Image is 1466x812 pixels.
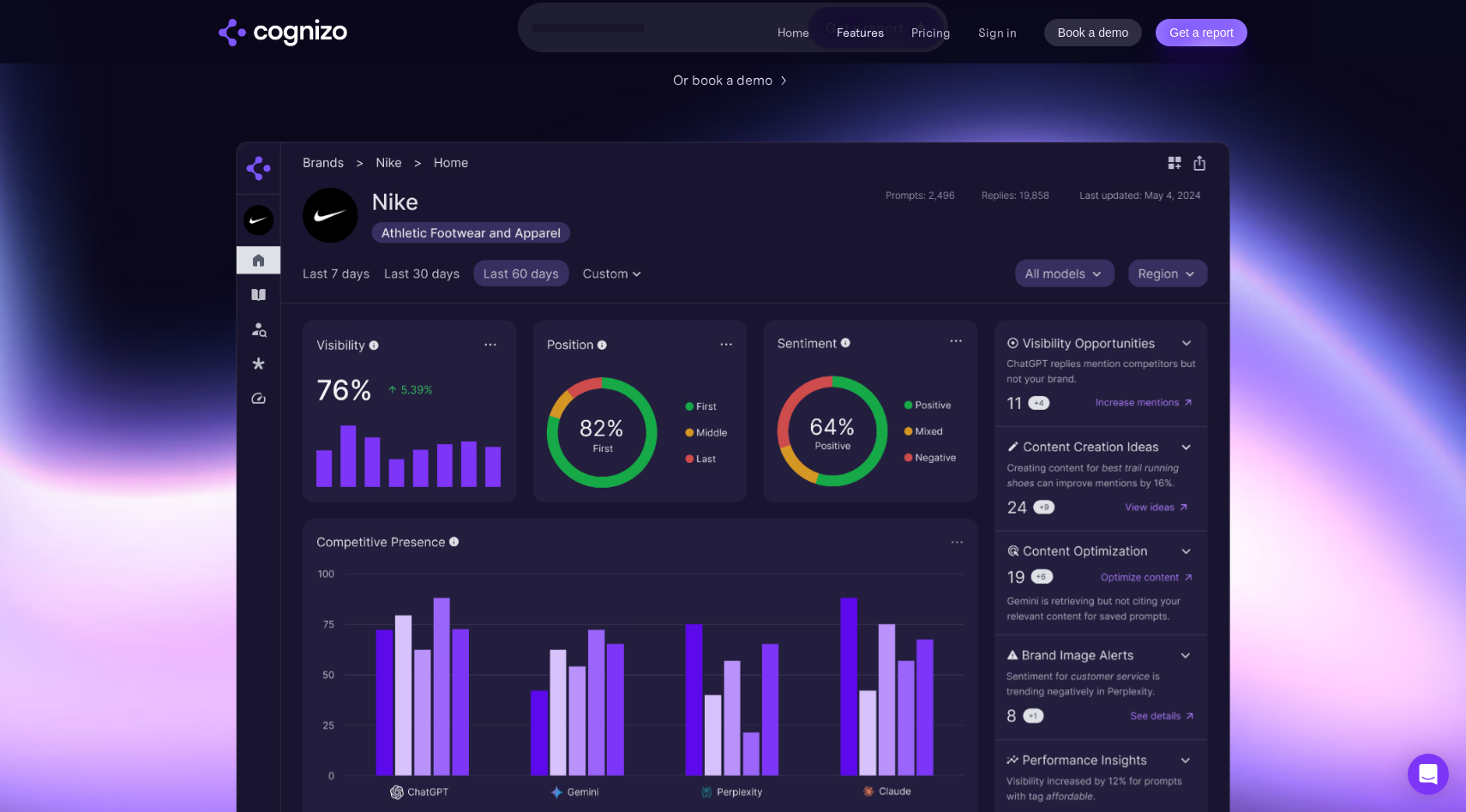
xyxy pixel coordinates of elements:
[219,19,347,46] img: cognizo logo
[1044,19,1143,46] a: Book a demo
[978,22,1017,43] a: Sign in
[673,69,772,90] div: Or book a demo
[1156,19,1247,46] a: Get a report
[219,19,347,46] a: home
[1408,754,1449,795] div: Open Intercom Messenger
[911,25,951,40] a: Pricing
[778,25,809,40] a: Home
[673,69,793,90] a: Or book a demo
[837,25,884,40] a: Features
